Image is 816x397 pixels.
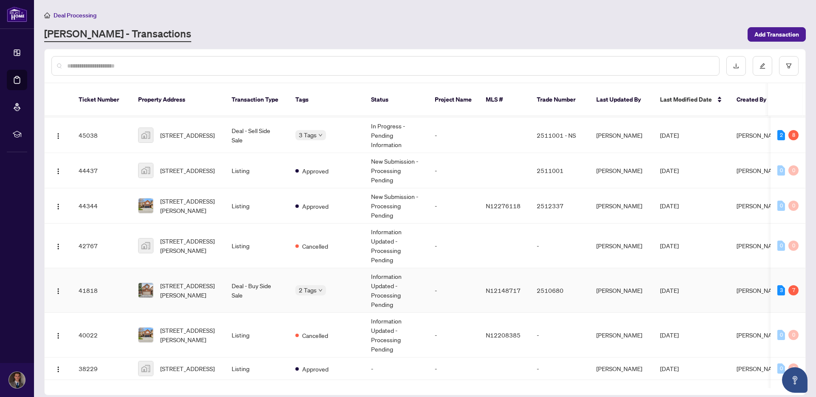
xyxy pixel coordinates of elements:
[364,268,428,313] td: Information Updated - Processing Pending
[139,283,153,298] img: thumbnail-img
[782,367,807,393] button: Open asap
[318,133,323,137] span: down
[737,242,782,250] span: [PERSON_NAME]
[428,153,479,188] td: -
[131,83,225,116] th: Property Address
[788,201,799,211] div: 0
[486,331,521,339] span: N12208385
[530,313,589,357] td: -
[44,27,191,42] a: [PERSON_NAME] - Transactions
[51,199,65,213] button: Logo
[788,130,799,140] div: 8
[530,188,589,224] td: 2512337
[72,118,131,153] td: 45038
[660,202,679,210] span: [DATE]
[225,153,289,188] td: Listing
[72,188,131,224] td: 44344
[139,328,153,342] img: thumbnail-img
[737,131,782,139] span: [PERSON_NAME]
[748,27,806,42] button: Add Transaction
[289,83,364,116] th: Tags
[225,188,289,224] td: Listing
[737,365,782,372] span: [PERSON_NAME]
[139,163,153,178] img: thumbnail-img
[225,224,289,268] td: Listing
[777,241,785,251] div: 0
[51,328,65,342] button: Logo
[44,12,50,18] span: home
[364,153,428,188] td: New Submission - Processing Pending
[51,128,65,142] button: Logo
[737,331,782,339] span: [PERSON_NAME]
[302,364,329,374] span: Approved
[788,241,799,251] div: 0
[55,133,62,139] img: Logo
[777,285,785,295] div: 3
[754,28,799,41] span: Add Transaction
[139,128,153,142] img: thumbnail-img
[55,168,62,175] img: Logo
[364,188,428,224] td: New Submission - Processing Pending
[160,326,218,344] span: [STREET_ADDRESS][PERSON_NAME]
[660,95,712,104] span: Last Modified Date
[72,153,131,188] td: 44437
[428,118,479,153] td: -
[660,331,679,339] span: [DATE]
[428,268,479,313] td: -
[788,330,799,340] div: 0
[55,366,62,373] img: Logo
[225,313,289,357] td: Listing
[318,288,323,292] span: down
[737,167,782,174] span: [PERSON_NAME]
[160,281,218,300] span: [STREET_ADDRESS][PERSON_NAME]
[302,331,328,340] span: Cancelled
[589,268,653,313] td: [PERSON_NAME]
[428,313,479,357] td: -
[299,285,317,295] span: 2 Tags
[730,83,781,116] th: Created By
[72,83,131,116] th: Ticket Number
[364,224,428,268] td: Information Updated - Processing Pending
[737,202,782,210] span: [PERSON_NAME]
[428,224,479,268] td: -
[160,196,218,215] span: [STREET_ADDRESS][PERSON_NAME]
[225,118,289,153] td: Deal - Sell Side Sale
[72,357,131,380] td: 38229
[660,286,679,294] span: [DATE]
[139,361,153,376] img: thumbnail-img
[777,130,785,140] div: 2
[589,83,653,116] th: Last Updated By
[72,268,131,313] td: 41818
[788,285,799,295] div: 7
[225,83,289,116] th: Transaction Type
[753,56,772,76] button: edit
[160,130,215,140] span: [STREET_ADDRESS]
[428,83,479,116] th: Project Name
[51,284,65,297] button: Logo
[7,6,27,22] img: logo
[737,286,782,294] span: [PERSON_NAME]
[733,63,739,69] span: download
[589,224,653,268] td: [PERSON_NAME]
[302,201,329,211] span: Approved
[660,131,679,139] span: [DATE]
[55,243,62,250] img: Logo
[299,130,317,140] span: 3 Tags
[779,56,799,76] button: filter
[788,363,799,374] div: 0
[653,83,730,116] th: Last Modified Date
[225,357,289,380] td: Listing
[364,83,428,116] th: Status
[777,201,785,211] div: 0
[530,268,589,313] td: 2510680
[589,118,653,153] td: [PERSON_NAME]
[160,364,215,373] span: [STREET_ADDRESS]
[486,286,521,294] span: N12148717
[589,153,653,188] td: [PERSON_NAME]
[486,202,521,210] span: N12276118
[589,313,653,357] td: [PERSON_NAME]
[9,372,25,388] img: Profile Icon
[530,357,589,380] td: -
[54,11,96,19] span: Deal Processing
[777,165,785,176] div: 0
